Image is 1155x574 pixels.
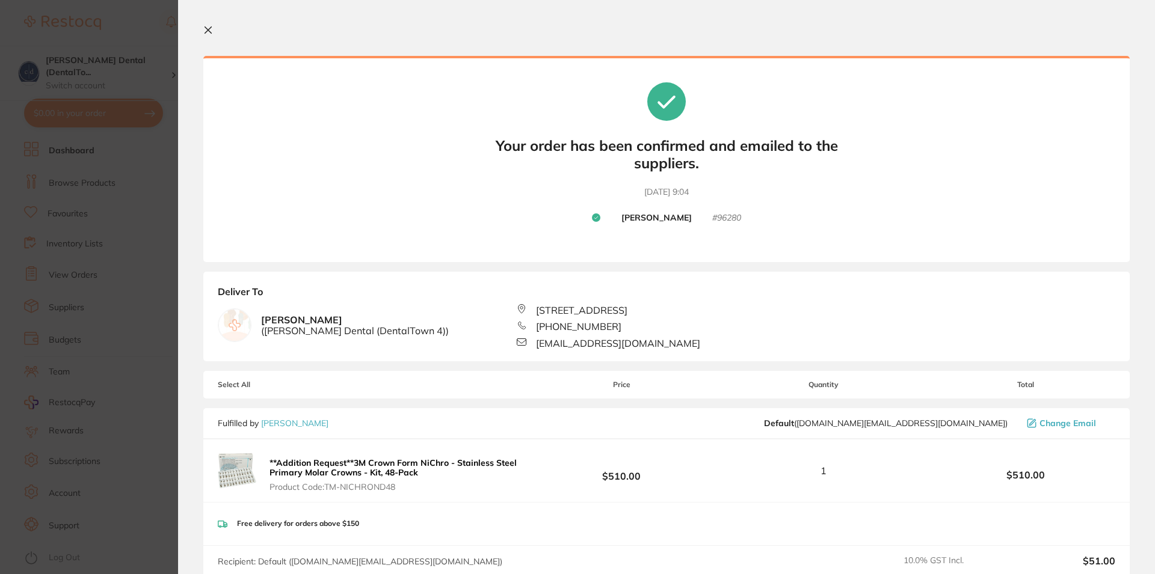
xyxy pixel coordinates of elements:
span: Select All [218,380,338,389]
span: customer.care@henryschein.com.au [764,418,1008,428]
a: [PERSON_NAME] [261,418,328,429]
span: [STREET_ADDRESS] [536,305,627,316]
b: [PERSON_NAME] [621,213,692,224]
span: Change Email [1039,418,1096,428]
b: **Addition Request**3M Crown Form NiChro - Stainless Steel Primary Molar Crowns - Kit, 48-Pack [269,457,517,478]
span: Total [936,380,1115,389]
span: Recipient: Default ( [DOMAIN_NAME][EMAIL_ADDRESS][DOMAIN_NAME] ) [218,556,502,567]
output: $51.00 [1014,555,1115,566]
b: Your order has been confirmed and emailed to the suppliers. [486,137,847,172]
b: Deliver To [218,286,1115,304]
b: [PERSON_NAME] [261,314,449,337]
span: 1 [821,465,827,476]
span: Quantity [712,380,936,389]
small: # 96280 [712,213,741,224]
img: empty.jpg [218,309,251,341]
span: ( [PERSON_NAME] Dental (DentalTown 4) ) [261,325,449,336]
span: Product Code: TM-NICHROND48 [269,482,528,492]
span: 10.0 % GST Incl. [904,555,1005,566]
span: [PHONE_NUMBER] [536,321,621,332]
p: Free delivery for orders above $150 [237,519,359,528]
img: cmE4Z3d3dA [218,451,256,490]
span: Price [532,380,711,389]
button: Change Email [1023,418,1115,429]
p: Fulfilled by [218,418,328,428]
button: **Addition Request**3M Crown Form NiChro - Stainless Steel Primary Molar Crowns - Kit, 48-Pack Pr... [266,457,532,492]
span: [EMAIL_ADDRESS][DOMAIN_NAME] [536,338,700,349]
b: $510.00 [936,469,1115,480]
b: $510.00 [532,460,711,482]
b: Default [764,418,794,429]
